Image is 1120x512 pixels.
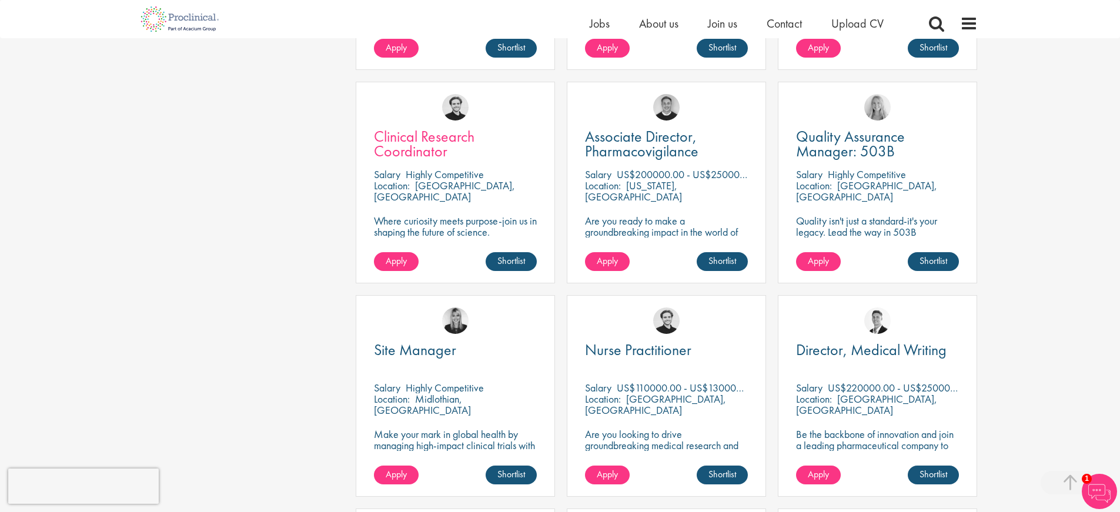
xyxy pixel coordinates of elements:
[406,168,484,181] p: Highly Competitive
[486,466,537,484] a: Shortlist
[653,307,680,334] img: Nico Kohlwes
[697,252,748,271] a: Shortlist
[374,179,515,203] p: [GEOGRAPHIC_DATA], [GEOGRAPHIC_DATA]
[796,179,832,192] span: Location:
[796,39,841,58] a: Apply
[796,340,947,360] span: Director, Medical Writing
[406,381,484,394] p: Highly Competitive
[617,168,804,181] p: US$200000.00 - US$250000.00 per annum
[585,252,630,271] a: Apply
[796,466,841,484] a: Apply
[8,469,159,504] iframe: reCAPTCHA
[796,381,823,394] span: Salary
[767,16,802,31] a: Contact
[597,468,618,480] span: Apply
[796,215,959,249] p: Quality isn't just a standard-it's your legacy. Lead the way in 503B excellence.
[617,381,801,394] p: US$110000.00 - US$130000.00 per annum
[442,94,469,121] img: Nico Kohlwes
[796,179,937,203] p: [GEOGRAPHIC_DATA], [GEOGRAPHIC_DATA]
[597,41,618,53] span: Apply
[486,39,537,58] a: Shortlist
[374,340,456,360] span: Site Manager
[590,16,610,31] a: Jobs
[831,16,884,31] a: Upload CV
[1082,474,1117,509] img: Chatbot
[708,16,737,31] a: Join us
[374,381,400,394] span: Salary
[585,168,611,181] span: Salary
[808,468,829,480] span: Apply
[808,41,829,53] span: Apply
[585,179,621,192] span: Location:
[374,252,419,271] a: Apply
[585,392,621,406] span: Location:
[864,307,891,334] img: George Watson
[908,466,959,484] a: Shortlist
[386,255,407,267] span: Apply
[796,129,959,159] a: Quality Assurance Manager: 503B
[908,39,959,58] a: Shortlist
[374,129,537,159] a: Clinical Research Coordinator
[585,429,748,473] p: Are you looking to drive groundbreaking medical research and make a real impact-join our client a...
[374,168,400,181] span: Salary
[828,168,906,181] p: Highly Competitive
[597,255,618,267] span: Apply
[697,466,748,484] a: Shortlist
[442,307,469,334] img: Janelle Jones
[585,343,748,357] a: Nurse Practitioner
[828,381,1015,394] p: US$220000.00 - US$250000.00 per annum
[374,39,419,58] a: Apply
[697,39,748,58] a: Shortlist
[374,126,474,161] span: Clinical Research Coordinator
[585,392,726,417] p: [GEOGRAPHIC_DATA], [GEOGRAPHIC_DATA]
[808,255,829,267] span: Apply
[486,252,537,271] a: Shortlist
[908,252,959,271] a: Shortlist
[585,340,691,360] span: Nurse Practitioner
[585,126,698,161] span: Associate Director, Pharmacovigilance
[653,94,680,121] img: Bo Forsen
[374,215,537,237] p: Where curiosity meets purpose-join us in shaping the future of science.
[386,468,407,480] span: Apply
[585,39,630,58] a: Apply
[796,429,959,473] p: Be the backbone of innovation and join a leading pharmaceutical company to help keep life-changin...
[585,466,630,484] a: Apply
[796,392,832,406] span: Location:
[374,392,410,406] span: Location:
[374,466,419,484] a: Apply
[374,429,537,462] p: Make your mark in global health by managing high-impact clinical trials with a leading CRO.
[585,129,748,159] a: Associate Director, Pharmacovigilance
[796,343,959,357] a: Director, Medical Writing
[796,392,937,417] p: [GEOGRAPHIC_DATA], [GEOGRAPHIC_DATA]
[796,252,841,271] a: Apply
[585,179,682,203] p: [US_STATE], [GEOGRAPHIC_DATA]
[374,343,537,357] a: Site Manager
[374,392,471,417] p: Midlothian, [GEOGRAPHIC_DATA]
[1082,474,1092,484] span: 1
[386,41,407,53] span: Apply
[864,94,891,121] img: Shannon Briggs
[796,168,823,181] span: Salary
[585,381,611,394] span: Salary
[585,215,748,271] p: Are you ready to make a groundbreaking impact in the world of biotechnology? Join a growing compa...
[796,126,905,161] span: Quality Assurance Manager: 503B
[639,16,678,31] a: About us
[374,179,410,192] span: Location:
